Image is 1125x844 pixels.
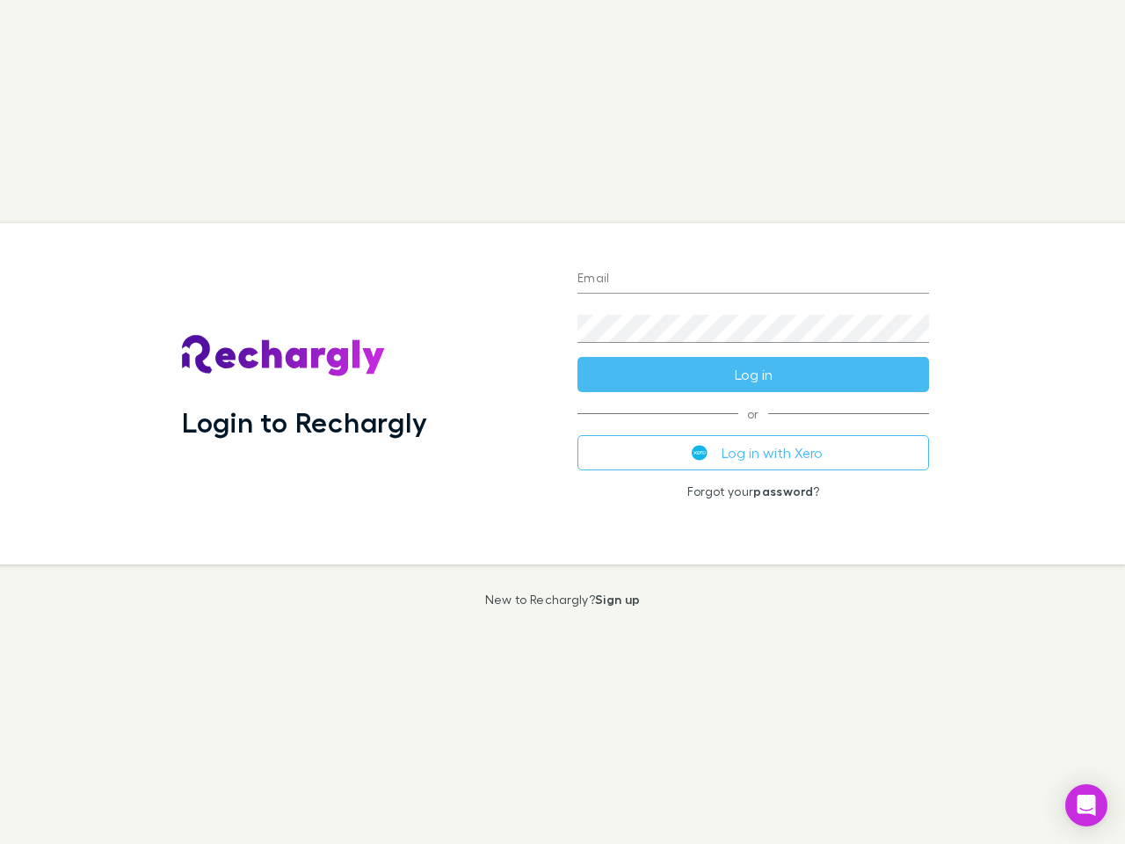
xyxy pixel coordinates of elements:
button: Log in [577,357,929,392]
h1: Login to Rechargly [182,405,427,439]
span: or [577,413,929,414]
a: password [753,484,813,498]
p: New to Rechargly? [485,593,641,607]
button: Log in with Xero [577,435,929,470]
a: Sign up [595,592,640,607]
div: Open Intercom Messenger [1065,784,1107,826]
img: Rechargly's Logo [182,335,386,377]
img: Xero's logo [692,445,708,461]
p: Forgot your ? [577,484,929,498]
